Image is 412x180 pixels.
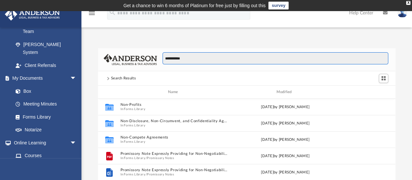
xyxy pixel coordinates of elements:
[124,156,145,160] button: Forms Library
[268,2,289,9] a: survey
[120,152,228,156] button: Promissory Note Expressly Providing for Non-Negotiability.pdf
[146,172,147,177] span: /
[101,89,117,95] div: id
[231,170,339,175] div: [DATE] by [PERSON_NAME]
[9,98,83,111] a: Meeting Minutes
[120,123,228,128] span: In
[9,59,83,72] a: Client Referrals
[397,8,407,18] img: User Pic
[9,110,80,123] a: Forms Library
[147,156,174,160] button: Promissory Notes
[124,107,145,111] button: Forms Library
[120,103,228,107] button: Non-Profits
[124,140,145,144] button: Forms Library
[123,2,266,9] div: Get a chance to win 6 months of Platinum for free just by filling out this
[120,119,228,123] button: Non-Disclosure, Non-Circumvent, and Confidentiality Agreements
[9,38,83,59] a: [PERSON_NAME] System
[120,89,228,95] div: Name
[88,12,96,17] a: menu
[146,156,147,160] span: /
[124,172,145,177] button: Forms Library
[88,9,96,17] i: menu
[9,85,80,98] a: Box
[231,89,339,95] div: Modified
[120,107,228,111] span: In
[124,123,145,128] button: Forms Library
[5,136,83,149] a: Online Learningarrow_drop_down
[231,121,339,126] div: [DATE] by [PERSON_NAME]
[9,123,83,137] a: Notarize
[163,52,388,65] input: Search files and folders
[9,149,83,162] a: Courses
[9,17,80,38] a: My [PERSON_NAME] Team
[109,9,116,16] i: search
[147,172,174,177] button: Promissory Notes
[406,1,410,5] div: close
[231,104,339,110] div: [DATE] by [PERSON_NAME]
[231,153,339,159] div: [DATE] by [PERSON_NAME]
[3,8,62,21] img: Anderson Advisors Platinum Portal
[231,137,339,143] div: [DATE] by [PERSON_NAME]
[120,168,228,172] button: Promissory Note Expressly Providing for Non-Negotiability.docx
[379,74,389,83] button: Switch to Grid View
[120,140,228,144] span: In
[70,72,83,85] span: arrow_drop_down
[120,172,228,177] span: In
[70,136,83,150] span: arrow_drop_down
[5,72,83,85] a: My Documentsarrow_drop_down
[120,135,228,139] button: Non-Compete Agreements
[342,89,388,95] div: id
[111,75,136,81] div: Search Results
[120,156,228,160] span: In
